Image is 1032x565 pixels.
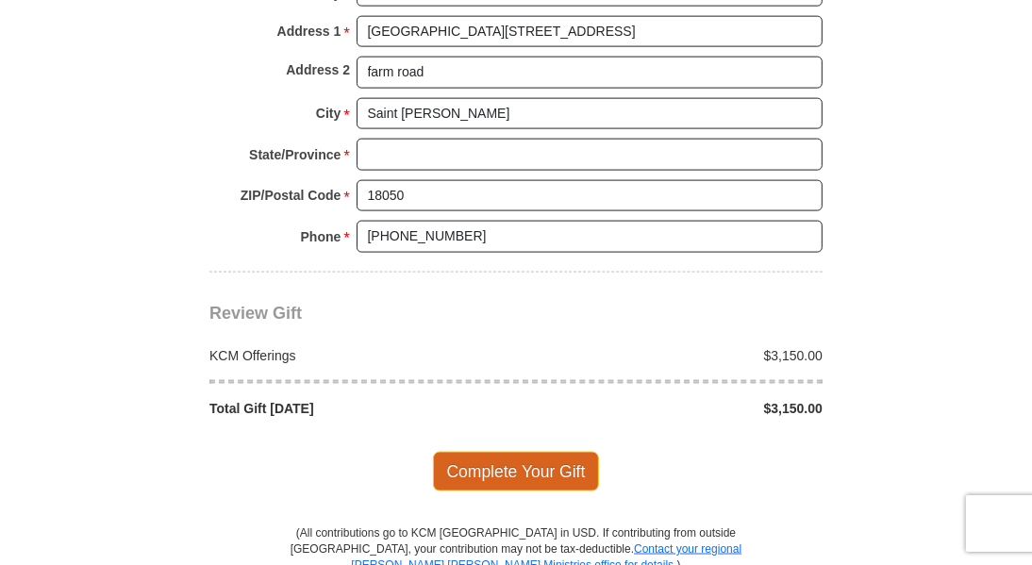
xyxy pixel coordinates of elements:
[209,304,302,323] span: Review Gift
[200,346,517,365] div: KCM Offerings
[277,18,341,44] strong: Address 1
[200,399,517,418] div: Total Gift [DATE]
[316,100,341,126] strong: City
[516,346,833,365] div: $3,150.00
[249,141,341,168] strong: State/Province
[301,224,341,250] strong: Phone
[286,57,350,83] strong: Address 2
[433,452,600,491] span: Complete Your Gift
[516,399,833,418] div: $3,150.00
[241,182,341,208] strong: ZIP/Postal Code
